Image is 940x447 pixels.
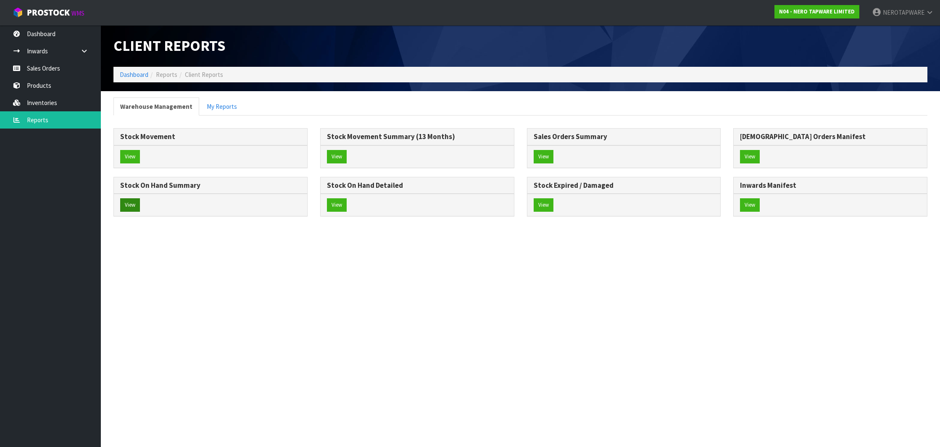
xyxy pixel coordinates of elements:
[113,97,199,116] a: Warehouse Management
[740,133,921,141] h3: [DEMOGRAPHIC_DATA] Orders Manifest
[120,198,140,212] button: View
[740,181,921,189] h3: Inwards Manifest
[120,150,140,163] button: View
[534,198,553,212] button: View
[27,7,70,18] span: ProStock
[120,71,148,79] a: Dashboard
[327,133,508,141] h3: Stock Movement Summary (13 Months)
[779,8,855,15] strong: N04 - NERO TAPWARE LIMITED
[120,181,301,189] h3: Stock On Hand Summary
[120,133,301,141] h3: Stock Movement
[534,150,553,163] button: View
[71,9,84,17] small: WMS
[156,71,177,79] span: Reports
[200,97,244,116] a: My Reports
[327,181,508,189] h3: Stock On Hand Detailed
[113,36,225,55] span: Client Reports
[185,71,223,79] span: Client Reports
[327,198,347,212] button: View
[740,198,760,212] button: View
[740,150,760,163] button: View
[327,150,347,163] button: View
[534,133,714,141] h3: Sales Orders Summary
[883,8,924,16] span: NEROTAPWARE
[13,7,23,18] img: cube-alt.png
[534,181,714,189] h3: Stock Expired / Damaged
